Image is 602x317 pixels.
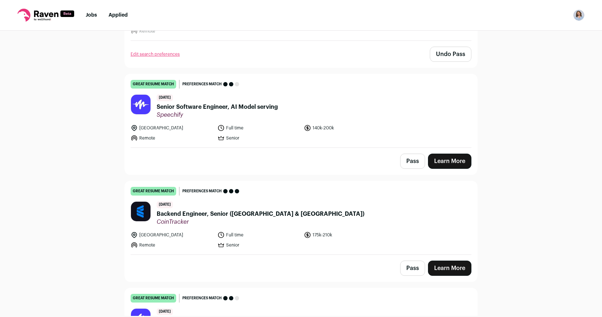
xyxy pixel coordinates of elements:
li: Remote [131,134,213,142]
a: Edit search preferences [131,51,180,57]
a: great resume match Preferences match [DATE] Senior Software Engineer, AI Model serving Speechify ... [125,74,477,147]
span: Speechify [157,111,278,119]
span: Preferences match [182,188,222,195]
span: Preferences match [182,295,222,302]
button: Undo Pass [430,47,471,62]
li: 175k-210k [304,231,386,239]
li: Full time [217,124,300,132]
a: Learn More [428,154,471,169]
div: great resume match [131,187,176,196]
button: Pass [400,261,425,276]
img: 59b05ed76c69f6ff723abab124283dfa738d80037756823f9fc9e3f42b66bce3.jpg [131,95,150,114]
div: great resume match [131,294,176,303]
img: 6882900-medium_jpg [573,9,585,21]
span: Preferences match [182,81,222,88]
li: Full time [217,231,300,239]
span: CoinTracker [157,218,364,226]
span: [DATE] [157,201,173,208]
button: Open dropdown [573,9,585,21]
li: [GEOGRAPHIC_DATA] [131,124,213,132]
a: Learn More [428,261,471,276]
button: Pass [400,154,425,169]
span: [DATE] [157,308,173,315]
li: Remote [131,241,213,249]
a: Applied [109,13,128,18]
li: 140k-200k [304,124,386,132]
span: Backend Engineer, Senior ([GEOGRAPHIC_DATA] & [GEOGRAPHIC_DATA]) [157,210,364,218]
li: Remote [131,27,213,35]
div: great resume match [131,80,176,89]
li: [GEOGRAPHIC_DATA] [131,231,213,239]
a: Jobs [86,13,97,18]
li: Senior [217,134,300,142]
a: great resume match Preferences match [DATE] Backend Engineer, Senior ([GEOGRAPHIC_DATA] & [GEOGRA... [125,181,477,254]
span: Senior Software Engineer, AI Model serving [157,103,278,111]
span: [DATE] [157,94,173,101]
img: 10332412-e49dc9837f625fbd95ca9088047f9db8-medium_jpg.jpg [131,202,150,221]
li: Senior [217,241,300,249]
